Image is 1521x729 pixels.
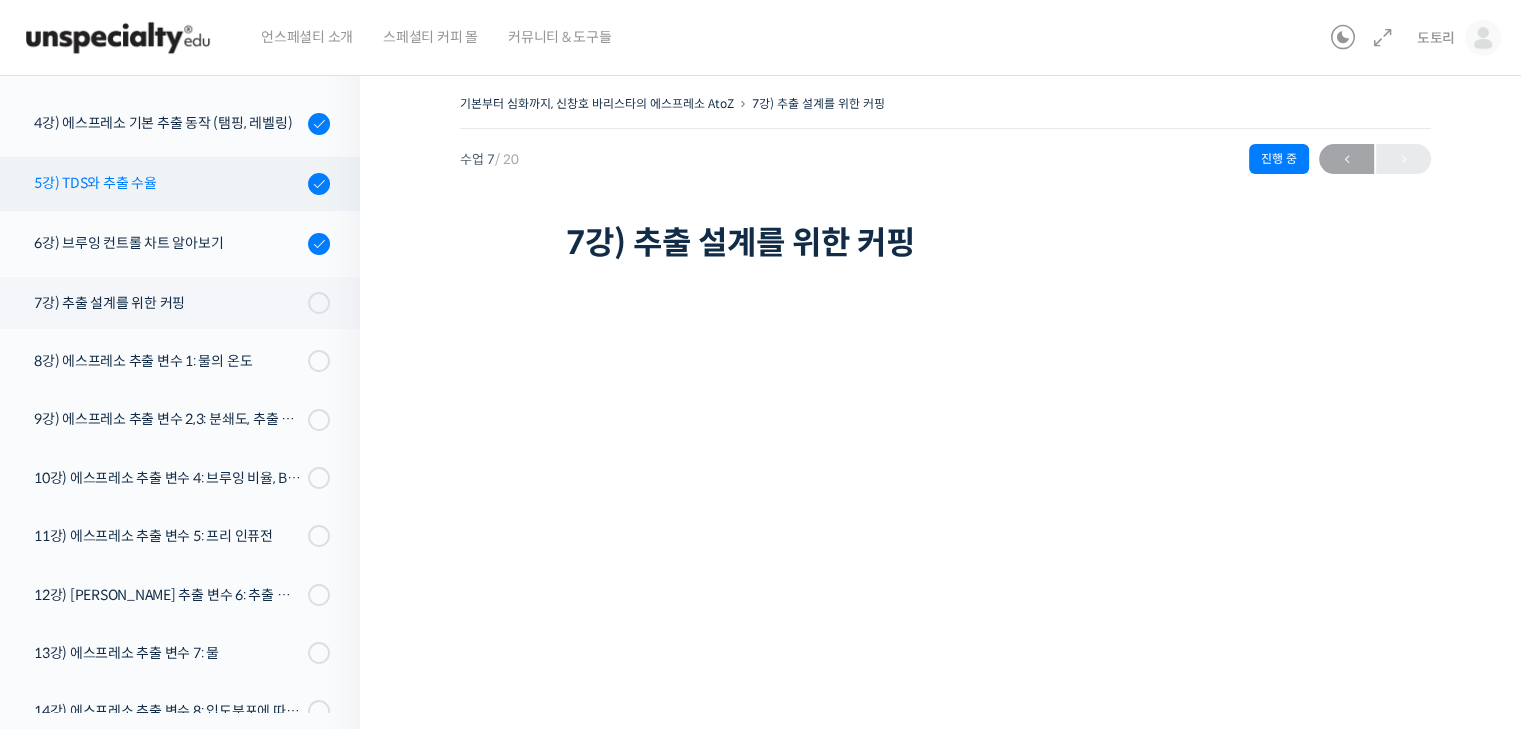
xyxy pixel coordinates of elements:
[1417,29,1455,47] span: 도토리
[309,593,333,609] span: 설정
[34,172,302,194] div: 5강) TDS와 추출 수율
[63,593,75,609] span: 홈
[34,467,302,489] div: 10강) 에스프레소 추출 변수 4: 브루잉 비율, Brew Ratio
[34,525,302,547] div: 11강) 에스프레소 추출 변수 5: 프리 인퓨전
[34,642,302,664] div: 13강) 에스프레소 추출 변수 7: 물
[1319,146,1374,173] span: ←
[34,112,302,134] div: 4강) 에스프레소 기본 추출 동작 (탬핑, 레벨링)
[34,232,302,254] div: 6강) 브루잉 컨트롤 차트 알아보기
[34,408,302,430] div: 9강) 에스프레소 추출 변수 2,3: 분쇄도, 추출 시간
[34,292,302,314] div: 7강) 추출 설계를 위한 커핑
[495,151,519,168] span: / 20
[34,584,302,606] div: 12강) [PERSON_NAME] 추출 변수 6: 추출 압력
[6,563,132,613] a: 홈
[752,96,885,111] a: 7강) 추출 설계를 위한 커핑
[460,153,519,166] span: 수업 7
[1249,144,1309,174] div: 진행 중
[566,224,1326,262] h1: 7강) 추출 설계를 위한 커핑
[183,594,207,610] span: 대화
[132,563,258,613] a: 대화
[1319,144,1374,174] a: ←이전
[34,350,302,372] div: 8강) 에스프레소 추출 변수 1: 물의 온도
[34,700,302,722] div: 14강) 에스프레소 추출 변수 8: 입도분포에 따른 향미 변화
[258,563,384,613] a: 설정
[460,96,734,111] a: 기본부터 심화까지, 신창호 바리스타의 에스프레소 AtoZ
